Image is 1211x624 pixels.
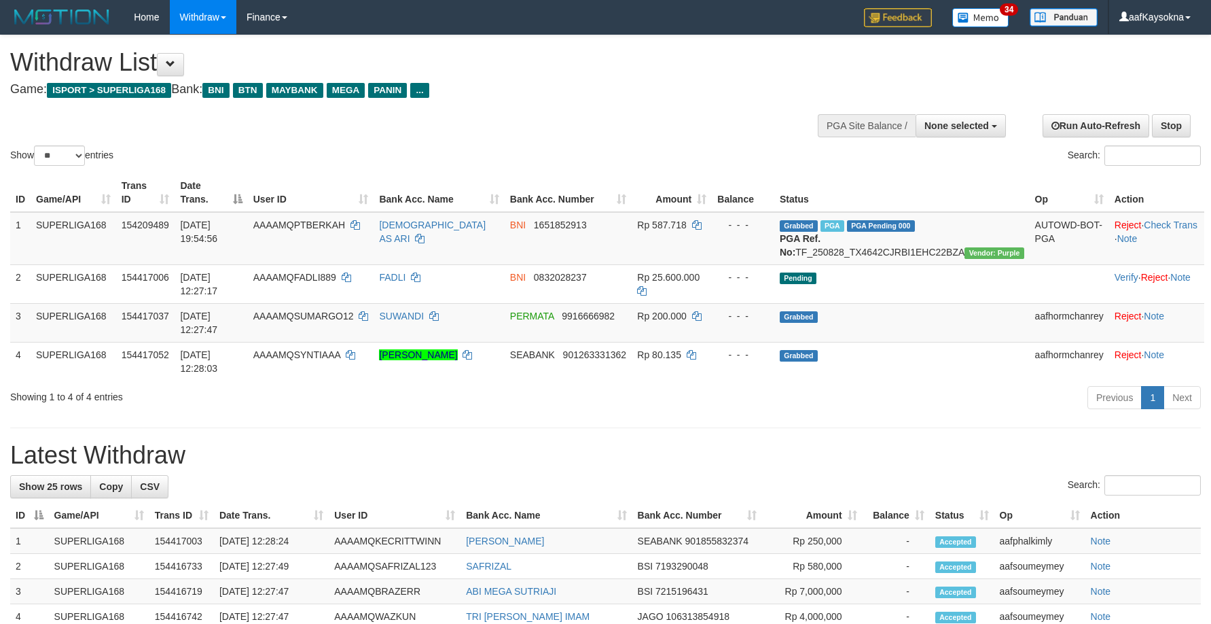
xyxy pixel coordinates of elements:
span: Accepted [935,561,976,573]
th: Bank Acc. Number: activate to sort column ascending [505,173,632,212]
td: [DATE] 12:27:49 [214,554,329,579]
a: Previous [1087,386,1142,409]
th: User ID: activate to sort column ascending [248,173,374,212]
label: Search: [1068,475,1201,496]
th: Amount: activate to sort column ascending [762,503,862,528]
td: · [1109,342,1204,381]
span: AAAAMQSYNTIAAA [253,349,340,360]
a: Note [1091,561,1111,572]
td: 154416719 [149,579,214,604]
a: Note [1117,233,1138,244]
span: MEGA [327,83,365,98]
span: None selected [924,120,989,131]
span: Accepted [935,536,976,548]
th: Game/API: activate to sort column ascending [31,173,116,212]
span: Rp 80.135 [637,349,681,360]
td: TF_250828_TX4642CJRBI1EHC22BZA [774,212,1030,265]
td: 3 [10,579,49,604]
th: ID: activate to sort column descending [10,503,49,528]
a: Note [1144,311,1164,322]
td: - [863,528,930,554]
span: Rp 25.600.000 [637,272,700,283]
span: Grabbed [780,220,818,232]
span: Copy 9916666982 to clipboard [562,311,615,322]
span: MAYBANK [266,83,323,98]
h1: Withdraw List [10,49,794,76]
span: Copy [99,481,123,492]
td: [DATE] 12:28:24 [214,528,329,554]
div: - - - [717,271,769,284]
span: BNI [510,272,526,283]
span: Marked by aafchhiseyha [820,220,844,232]
th: Op: activate to sort column ascending [994,503,1085,528]
td: Rp 250,000 [762,528,862,554]
span: BNI [510,220,526,230]
span: Copy 7215196431 to clipboard [655,586,708,597]
th: Date Trans.: activate to sort column descending [175,173,247,212]
a: [PERSON_NAME] [466,536,544,547]
td: · · [1109,264,1204,303]
label: Show entries [10,145,113,166]
a: Note [1144,349,1164,360]
th: Status: activate to sort column ascending [930,503,994,528]
span: Show 25 rows [19,481,82,492]
a: Note [1091,586,1111,597]
td: 154417003 [149,528,214,554]
button: None selected [916,114,1006,137]
a: Reject [1115,311,1142,322]
a: Stop [1152,114,1191,137]
input: Search: [1104,475,1201,496]
span: ISPORT > SUPERLIGA168 [47,83,171,98]
a: SAFRIZAL [466,561,511,572]
td: 4 [10,342,31,381]
a: Verify [1115,272,1138,283]
th: Bank Acc. Name: activate to sort column ascending [460,503,632,528]
td: SUPERLIGA168 [49,579,149,604]
span: Pending [780,273,816,284]
span: Vendor URL: https://trx4.1velocity.biz [964,247,1024,259]
a: Run Auto-Refresh [1043,114,1149,137]
span: [DATE] 19:54:56 [180,220,217,244]
span: Grabbed [780,350,818,362]
a: Show 25 rows [10,475,91,498]
h1: Latest Withdraw [10,442,1201,469]
th: Balance: activate to sort column ascending [863,503,930,528]
img: Button%20Memo.svg [952,8,1009,27]
span: SEABANK [510,349,555,360]
span: AAAAMQSUMARGO12 [253,311,354,322]
td: aafsoumeymey [994,554,1085,579]
select: Showentries [34,145,85,166]
a: [PERSON_NAME] [379,349,457,360]
div: - - - [717,309,769,323]
td: SUPERLIGA168 [31,212,116,265]
img: panduan.png [1030,8,1098,27]
label: Search: [1068,145,1201,166]
th: Bank Acc. Number: activate to sort column ascending [632,503,763,528]
a: Note [1170,272,1191,283]
span: AAAAMQPTBERKAH [253,220,345,230]
b: PGA Ref. No: [780,233,820,258]
th: Game/API: activate to sort column ascending [49,503,149,528]
div: PGA Site Balance / [818,114,916,137]
td: SUPERLIGA168 [49,554,149,579]
span: Copy 0832028237 to clipboard [534,272,587,283]
input: Search: [1104,145,1201,166]
span: BTN [233,83,263,98]
span: BSI [638,561,653,572]
img: MOTION_logo.png [10,7,113,27]
td: Rp 7,000,000 [762,579,862,604]
a: ABI MEGA SUTRIAJI [466,586,556,597]
span: SEABANK [638,536,683,547]
div: - - - [717,348,769,362]
a: Reject [1115,220,1142,230]
img: Feedback.jpg [864,8,932,27]
span: JAGO [638,611,664,622]
td: aafhormchanrey [1030,303,1109,342]
span: BSI [638,586,653,597]
th: ID [10,173,31,212]
td: 1 [10,212,31,265]
td: 2 [10,264,31,303]
span: ... [410,83,429,98]
h4: Game: Bank: [10,83,794,97]
a: FADLI [379,272,405,283]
